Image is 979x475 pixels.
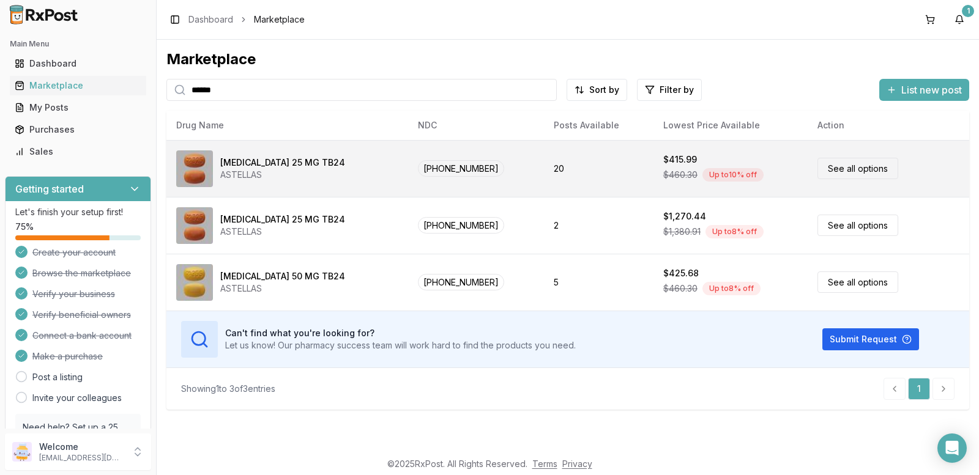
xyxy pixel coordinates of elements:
[879,85,969,97] a: List new post
[220,156,345,169] div: [MEDICAL_DATA] 25 MG TB24
[637,79,702,101] button: Filter by
[663,210,706,223] div: $1,270.44
[702,282,761,295] div: Up to 8 % off
[418,160,504,177] span: [PHONE_NUMBER]
[225,339,576,352] p: Let us know! Our pharmacy success team will work hard to find the products you need.
[32,309,131,321] span: Verify beneficial owners
[12,442,32,462] img: User avatar
[32,350,103,363] span: Make a purchase
[544,197,653,254] td: 2
[5,142,151,161] button: Sales
[220,282,345,295] div: ASTELLAS
[166,111,408,140] th: Drug Name
[822,328,919,350] button: Submit Request
[663,169,698,181] span: $460.30
[663,267,699,279] div: $425.68
[808,111,969,140] th: Action
[32,288,115,300] span: Verify your business
[188,13,305,26] nav: breadcrumb
[817,271,898,293] a: See all options
[225,327,576,339] h3: Can't find what you're looking for?
[32,330,132,342] span: Connect a bank account
[937,433,967,463] div: Open Intercom Messenger
[176,150,213,187] img: Myrbetriq 25 MG TB24
[660,84,694,96] span: Filter by
[663,282,698,295] span: $460.30
[10,75,146,97] a: Marketplace
[10,97,146,119] a: My Posts
[32,246,116,259] span: Create your account
[408,111,544,140] th: NDC
[705,225,764,238] div: Up to 8 % off
[5,98,151,117] button: My Posts
[567,79,627,101] button: Sort by
[15,206,141,218] p: Let's finish your setup first!
[220,213,345,226] div: [MEDICAL_DATA] 25 MG TB24
[10,141,146,163] a: Sales
[532,458,557,469] a: Terms
[562,458,592,469] a: Privacy
[879,79,969,101] button: List new post
[15,57,141,70] div: Dashboard
[176,207,213,244] img: Myrbetriq 25 MG TB24
[10,53,146,75] a: Dashboard
[39,441,124,453] p: Welcome
[166,50,969,69] div: Marketplace
[220,270,345,282] div: [MEDICAL_DATA] 50 MG TB24
[663,153,697,166] div: $415.99
[15,221,34,233] span: 75 %
[15,101,141,114] div: My Posts
[10,39,146,49] h2: Main Menu
[901,83,962,97] span: List new post
[254,13,305,26] span: Marketplace
[418,217,504,234] span: [PHONE_NUMBER]
[181,383,275,395] div: Showing 1 to 3 of 3 entries
[418,274,504,290] span: [PHONE_NUMBER]
[653,111,808,140] th: Lowest Price Available
[544,254,653,311] td: 5
[15,123,141,136] div: Purchases
[544,140,653,197] td: 20
[702,168,764,182] div: Up to 10 % off
[5,120,151,139] button: Purchases
[32,371,83,383] a: Post a listing
[32,267,131,279] span: Browse the marketplace
[15,182,84,196] h3: Getting started
[962,5,974,17] div: 1
[32,392,122,404] a: Invite your colleagues
[950,10,969,29] button: 1
[908,378,930,400] a: 1
[5,5,83,24] img: RxPost Logo
[188,13,233,26] a: Dashboard
[884,378,955,400] nav: pagination
[5,76,151,95] button: Marketplace
[15,145,141,158] div: Sales
[663,226,701,238] span: $1,380.91
[10,119,146,141] a: Purchases
[23,421,133,458] p: Need help? Set up a 25 minute call with our team to set up.
[817,215,898,236] a: See all options
[176,264,213,301] img: Myrbetriq 50 MG TB24
[15,79,141,92] div: Marketplace
[220,226,345,238] div: ASTELLAS
[589,84,619,96] span: Sort by
[5,54,151,73] button: Dashboard
[39,453,124,463] p: [EMAIL_ADDRESS][DOMAIN_NAME]
[544,111,653,140] th: Posts Available
[220,169,345,181] div: ASTELLAS
[817,158,898,179] a: See all options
